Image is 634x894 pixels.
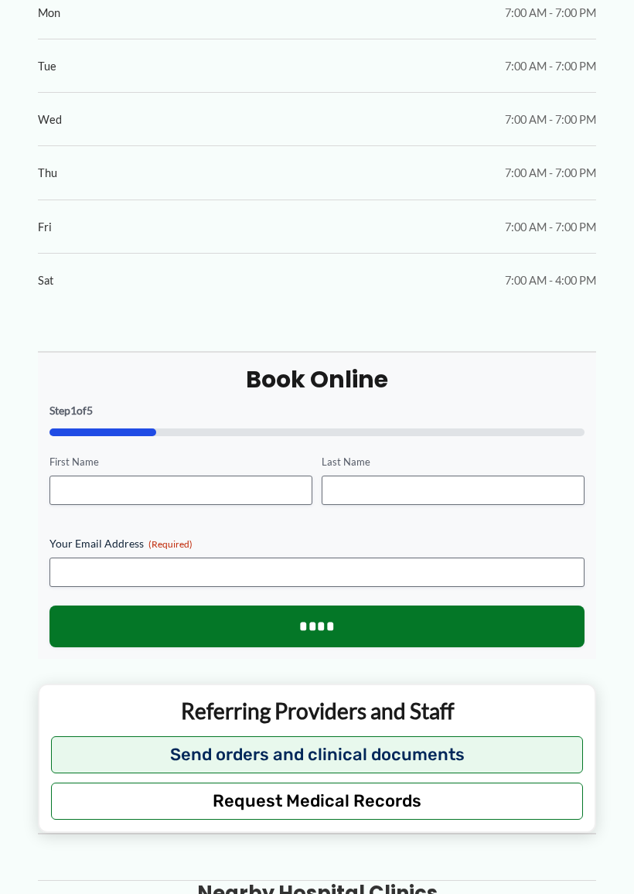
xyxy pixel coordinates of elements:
[49,364,585,394] h2: Book Online
[49,405,585,416] p: Step of
[505,2,596,23] span: 7:00 AM - 7:00 PM
[148,538,193,550] span: (Required)
[38,2,60,23] span: Mon
[322,455,585,469] label: Last Name
[38,162,57,183] span: Thu
[505,162,596,183] span: 7:00 AM - 7:00 PM
[38,56,56,77] span: Tue
[505,56,596,77] span: 7:00 AM - 7:00 PM
[87,404,93,417] span: 5
[49,455,312,469] label: First Name
[70,404,77,417] span: 1
[51,697,583,725] p: Referring Providers and Staff
[505,109,596,130] span: 7:00 AM - 7:00 PM
[38,270,53,291] span: Sat
[51,736,583,773] button: Send orders and clinical documents
[38,217,52,237] span: Fri
[505,270,596,291] span: 7:00 AM - 4:00 PM
[38,109,62,130] span: Wed
[505,217,596,237] span: 7:00 AM - 7:00 PM
[51,783,583,820] button: Request Medical Records
[49,536,585,551] label: Your Email Address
